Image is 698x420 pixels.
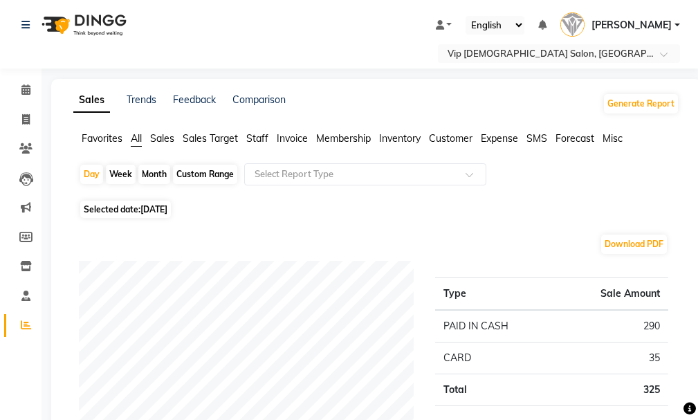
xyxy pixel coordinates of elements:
th: Sale Amount [555,278,668,311]
img: logo [35,6,130,44]
span: Inventory [379,132,421,145]
a: Feedback [173,93,216,106]
span: Forecast [555,132,594,145]
td: PAID IN CASH [435,310,556,343]
span: Misc [603,132,623,145]
span: SMS [526,132,547,145]
button: Download PDF [601,235,667,254]
a: Sales [73,88,110,113]
span: Sales [150,132,174,145]
div: Week [106,165,136,184]
span: Customer [429,132,472,145]
img: Ricalyn Colcol [560,12,585,37]
div: Month [138,165,170,184]
td: CARD [435,343,556,374]
button: Generate Report [604,94,678,113]
span: Sales Target [183,132,238,145]
div: Day [80,165,103,184]
span: Expense [481,132,518,145]
span: Staff [246,132,268,145]
span: Favorites [82,132,122,145]
td: Total [435,374,556,406]
a: Trends [127,93,156,106]
td: 290 [555,310,668,343]
span: All [131,132,142,145]
div: Custom Range [173,165,237,184]
span: Selected date: [80,201,171,218]
span: Membership [316,132,371,145]
td: 325 [555,374,668,406]
span: [DATE] [140,204,167,214]
td: 35 [555,343,668,374]
th: Type [435,278,556,311]
a: Comparison [232,93,286,106]
span: [PERSON_NAME] [591,18,672,33]
span: Invoice [277,132,308,145]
